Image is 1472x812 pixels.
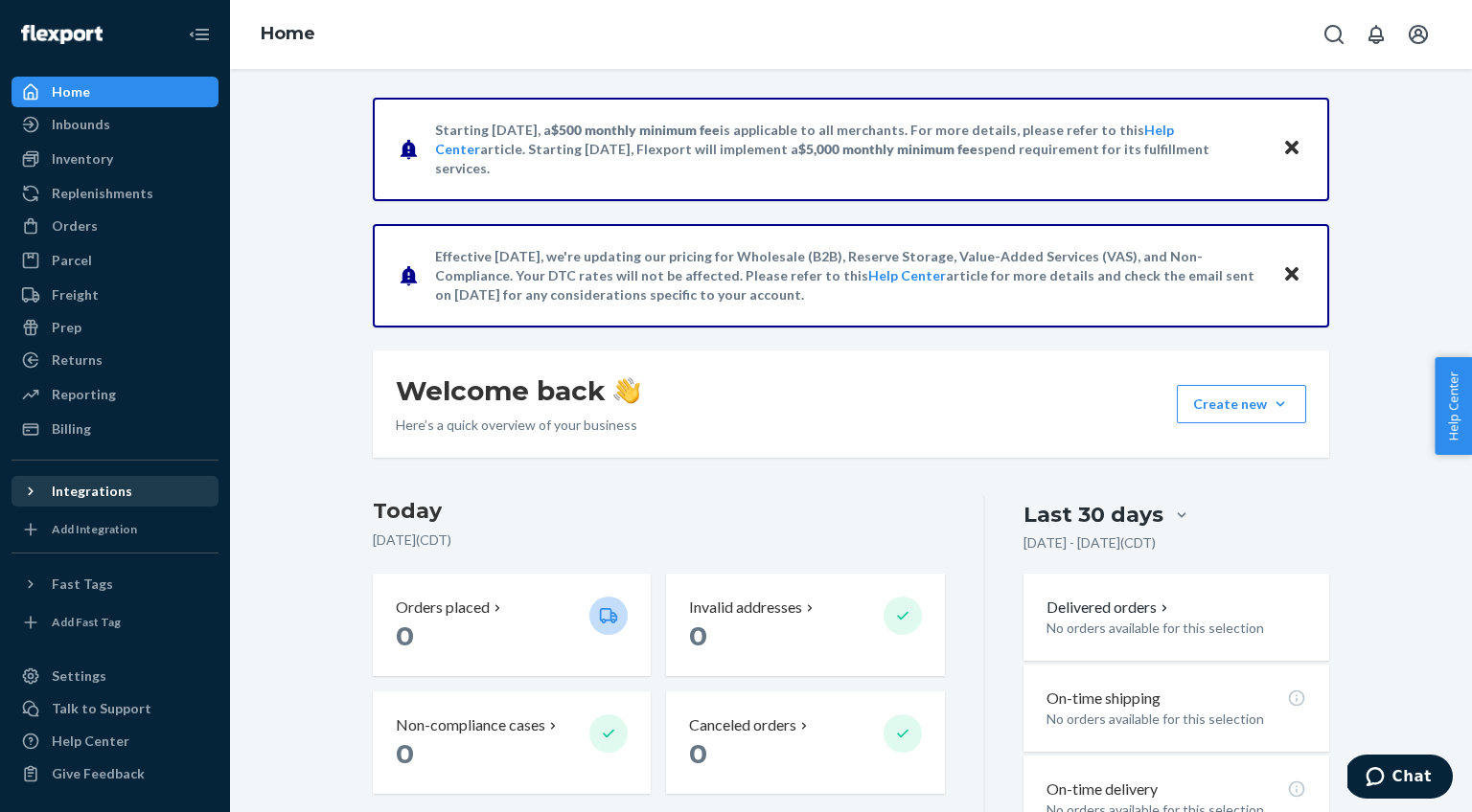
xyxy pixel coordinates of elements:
[261,23,315,44] a: Home
[1435,357,1472,455] button: Help Center
[689,597,802,619] p: Invalid addresses
[373,496,945,527] h3: Today
[1046,619,1306,638] p: No orders available for this selection
[52,216,98,236] div: Orders
[689,714,796,736] p: Canceled orders
[1023,533,1156,553] p: [DATE] - [DATE] ( CDT )
[396,620,414,652] span: 0
[1046,688,1161,710] p: On-time shipping
[11,569,218,599] button: Fast Tags
[11,758,218,789] button: Give Feedback
[1279,135,1304,163] button: Close
[11,312,218,343] a: Prep
[1347,755,1453,802] iframe: Opens a widget where you can chat to one of our agents
[435,247,1264,304] p: Effective [DATE], we're updating our pricing for Wholesale (B2B), Reserve Storage, Value-Added Se...
[245,7,331,62] ol: breadcrumbs
[613,377,640,404] img: hand-wave emoji
[373,530,945,550] p: [DATE] ( CDT )
[52,149,113,169] div: Inventory
[373,691,651,794] button: Non-compliance cases 0
[1357,15,1395,54] button: Open notifications
[1177,385,1306,423] button: Create new
[11,178,218,209] a: Replenishments
[1023,500,1163,530] div: Last 30 days
[11,476,218,507] button: Integrations
[11,726,218,756] a: Help Center
[396,714,545,736] p: Non-compliance cases
[11,414,218,444] a: Billing
[52,419,91,439] div: Billing
[1046,778,1158,801] p: On-time delivery
[11,345,218,375] a: Returns
[396,597,490,619] p: Orders placed
[11,661,218,691] a: Settings
[52,764,145,783] div: Give Feedback
[52,666,106,686] div: Settings
[1315,15,1353,54] button: Open Search Box
[11,693,218,724] button: Talk to Support
[52,385,116,404] div: Reporting
[373,574,651,676] button: Orders placed 0
[52,732,129,751] div: Help Center
[689,737,707,770] span: 0
[52,251,92,270] div: Parcel
[1399,15,1437,54] button: Open account menu
[11,77,218,107] a: Home
[11,379,218,410] a: Reporting
[396,416,640,435] p: Here’s a quick overview of your business
[21,25,103,44] img: Flexport logo
[551,122,720,138] span: $500 monthly minimum fee
[666,691,944,794] button: Canceled orders 0
[11,211,218,241] a: Orders
[1046,710,1306,729] p: No orders available for this selection
[868,267,946,283] a: Help Center
[52,575,113,594] div: Fast Tags
[666,574,944,676] button: Invalid addresses 0
[798,141,977,157] span: $5,000 monthly minimum fee
[396,737,414,770] span: 0
[52,184,153,203] div: Replenishments
[52,115,110,134] div: Inbounds
[52,318,81,337] div: Prep
[11,514,218,545] a: Add Integration
[52,614,121,630] div: Add Fast Tag
[52,699,151,718] div: Talk to Support
[52,482,132,501] div: Integrations
[1046,597,1172,619] button: Delivered orders
[52,350,103,370] div: Returns
[11,245,218,276] a: Parcel
[1279,261,1304,289] button: Close
[11,607,218,638] a: Add Fast Tag
[689,620,707,652] span: 0
[52,82,90,101] div: Home
[180,15,218,54] button: Close Navigation
[52,285,99,304] div: Freight
[435,121,1264,178] p: Starting [DATE], a is applicable to all merchants. For more details, please refer to this article...
[396,373,640,408] h1: Welcome back
[11,144,218,174] a: Inventory
[11,280,218,310] a: Freight
[52,521,137,537] div: Add Integration
[11,109,218,140] a: Inbounds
